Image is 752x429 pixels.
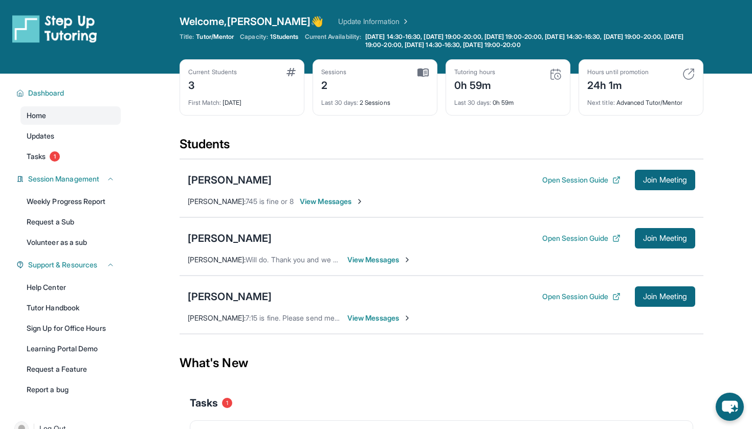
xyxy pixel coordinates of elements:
[454,93,562,107] div: 0h 59m
[188,68,237,76] div: Current Students
[27,151,46,162] span: Tasks
[28,174,99,184] span: Session Management
[188,289,272,304] div: [PERSON_NAME]
[356,197,364,206] img: Chevron-Right
[222,398,232,408] span: 1
[635,170,695,190] button: Join Meeting
[682,68,695,80] img: card
[188,76,237,93] div: 3
[50,151,60,162] span: 1
[27,131,55,141] span: Updates
[188,231,272,245] div: [PERSON_NAME]
[24,88,115,98] button: Dashboard
[20,278,121,297] a: Help Center
[347,255,411,265] span: View Messages
[716,393,744,421] button: chat-button
[643,177,687,183] span: Join Meeting
[587,99,615,106] span: Next title :
[188,255,246,264] span: [PERSON_NAME] :
[305,33,361,49] span: Current Availability:
[270,33,299,41] span: 1 Students
[12,14,97,43] img: logo
[363,33,703,49] a: [DATE] 14:30-16:30, [DATE] 19:00-20:00, [DATE] 19:00-20:00, [DATE] 14:30-16:30, [DATE] 19:00-20:0...
[417,68,429,77] img: card
[20,319,121,337] a: Sign Up for Office Hours
[403,256,411,264] img: Chevron-Right
[27,110,46,121] span: Home
[196,33,234,41] span: Tutor/Mentor
[20,127,121,145] a: Updates
[180,136,703,159] div: Students
[20,106,121,125] a: Home
[365,33,701,49] span: [DATE] 14:30-16:30, [DATE] 19:00-20:00, [DATE] 19:00-20:00, [DATE] 14:30-16:30, [DATE] 19:00-20:0...
[454,76,495,93] div: 0h 59m
[20,340,121,358] a: Learning Portal Demo
[549,68,562,80] img: card
[454,99,491,106] span: Last 30 days :
[246,255,389,264] span: Will do. Thank you and we will see you soon
[338,16,410,27] a: Update Information
[454,68,495,76] div: Tutoring hours
[587,76,649,93] div: 24h 1m
[180,33,194,41] span: Title:
[635,286,695,307] button: Join Meeting
[188,99,221,106] span: First Match :
[542,291,621,302] button: Open Session Guide
[20,360,121,378] a: Request a Feature
[28,260,97,270] span: Support & Resources
[188,313,246,322] span: [PERSON_NAME] :
[20,299,121,317] a: Tutor Handbook
[347,313,411,323] span: View Messages
[321,99,358,106] span: Last 30 days :
[300,196,364,207] span: View Messages
[246,197,294,206] span: 745 is fine or 8
[188,93,296,107] div: [DATE]
[321,93,429,107] div: 2 Sessions
[286,68,296,76] img: card
[643,235,687,241] span: Join Meeting
[321,68,347,76] div: Sessions
[542,233,621,243] button: Open Session Guide
[180,14,324,29] span: Welcome, [PERSON_NAME] 👋
[587,93,695,107] div: Advanced Tutor/Mentor
[188,197,246,206] span: [PERSON_NAME] :
[188,173,272,187] div: [PERSON_NAME]
[20,380,121,399] a: Report a bug
[400,16,410,27] img: Chevron Right
[240,33,268,41] span: Capacity:
[635,228,695,249] button: Join Meeting
[20,213,121,231] a: Request a Sub
[403,314,411,322] img: Chevron-Right
[587,68,649,76] div: Hours until promotion
[542,175,621,185] button: Open Session Guide
[24,174,115,184] button: Session Management
[28,88,64,98] span: Dashboard
[20,233,121,252] a: Volunteer as a sub
[246,313,526,322] span: 7:15 is fine. Please send me a link. In the meantime, I'll try to find it in the step up portal.
[20,192,121,211] a: Weekly Progress Report
[20,147,121,166] a: Tasks1
[190,396,218,410] span: Tasks
[180,341,703,386] div: What's New
[321,76,347,93] div: 2
[643,293,687,300] span: Join Meeting
[24,260,115,270] button: Support & Resources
